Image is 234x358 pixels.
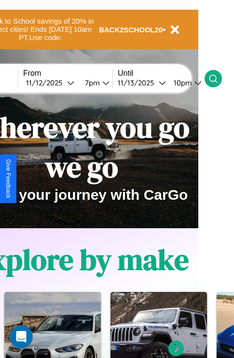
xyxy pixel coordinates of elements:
label: From [23,69,112,78]
label: Until [118,69,205,78]
button: 10pm [166,78,205,88]
div: 11 / 13 / 2025 [118,78,159,87]
button: 11/12/2025 [23,78,77,88]
button: 7pm [77,78,112,88]
div: 11 / 12 / 2025 [26,78,67,87]
iframe: Intercom live chat [10,325,33,348]
div: 10pm [169,78,194,87]
div: 7pm [80,78,102,87]
b: BACK2SCHOOL20 [99,26,163,34]
div: Give Feedback [5,159,12,198]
